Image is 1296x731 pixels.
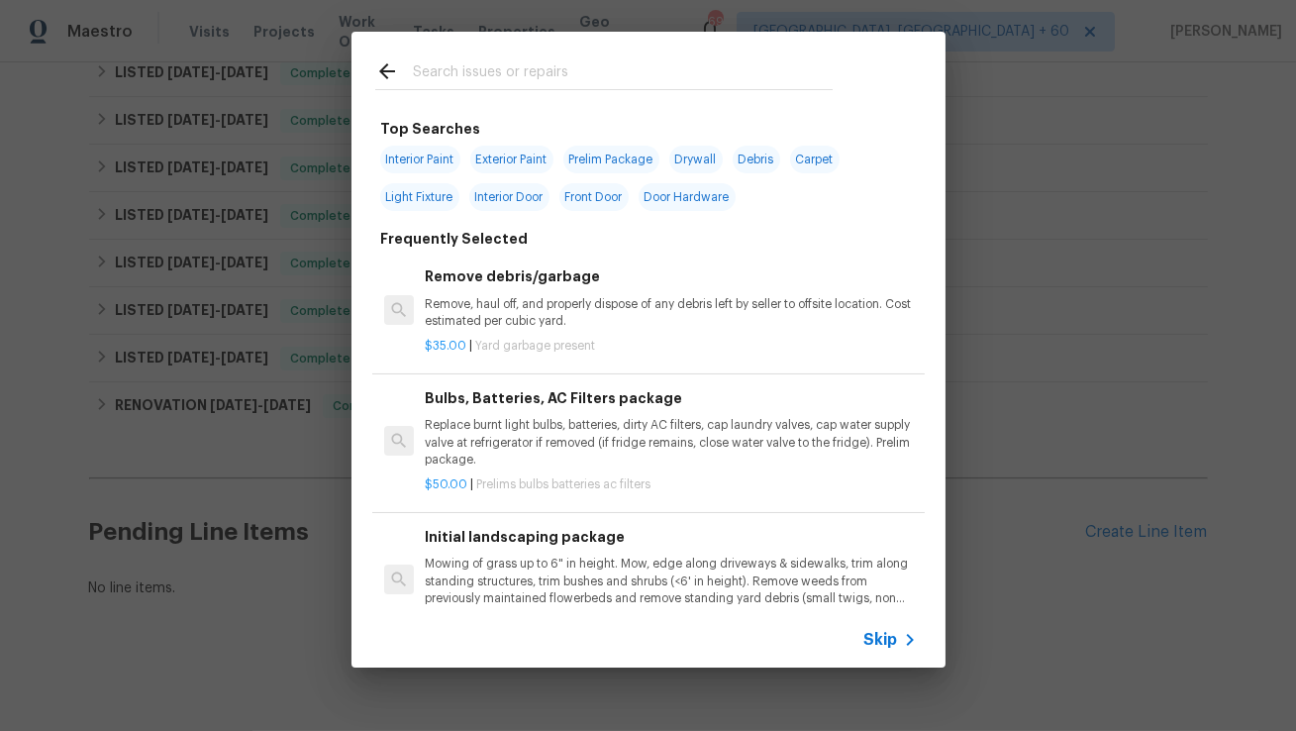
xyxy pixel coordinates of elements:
p: Mowing of grass up to 6" in height. Mow, edge along driveways & sidewalks, trim along standing st... [425,556,916,606]
p: Replace burnt light bulbs, batteries, dirty AC filters, cap laundry valves, cap water supply valv... [425,417,916,468]
h6: Frequently Selected [381,228,529,250]
h6: Remove debris/garbage [425,265,916,287]
span: Yard garbage present [475,340,595,352]
span: Interior Paint [380,146,460,173]
span: Exterior Paint [470,146,553,173]
span: $35.00 [425,340,466,352]
span: Drywall [669,146,723,173]
span: Door Hardware [639,183,736,211]
p: | [425,338,916,355]
span: Debris [733,146,780,173]
h6: Bulbs, Batteries, AC Filters package [425,387,916,409]
span: Interior Door [469,183,549,211]
span: Carpet [790,146,840,173]
span: $50.00 [425,478,467,490]
input: Search issues or repairs [413,59,833,89]
span: Prelim Package [563,146,659,173]
h6: Top Searches [381,118,481,140]
span: Prelims bulbs batteries ac filters [476,478,650,490]
span: Front Door [559,183,629,211]
span: Light Fixture [380,183,459,211]
p: Remove, haul off, and properly dispose of any debris left by seller to offsite location. Cost est... [425,296,916,330]
h6: Initial landscaping package [425,526,916,548]
span: Skip [864,630,898,650]
p: | [425,476,916,493]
